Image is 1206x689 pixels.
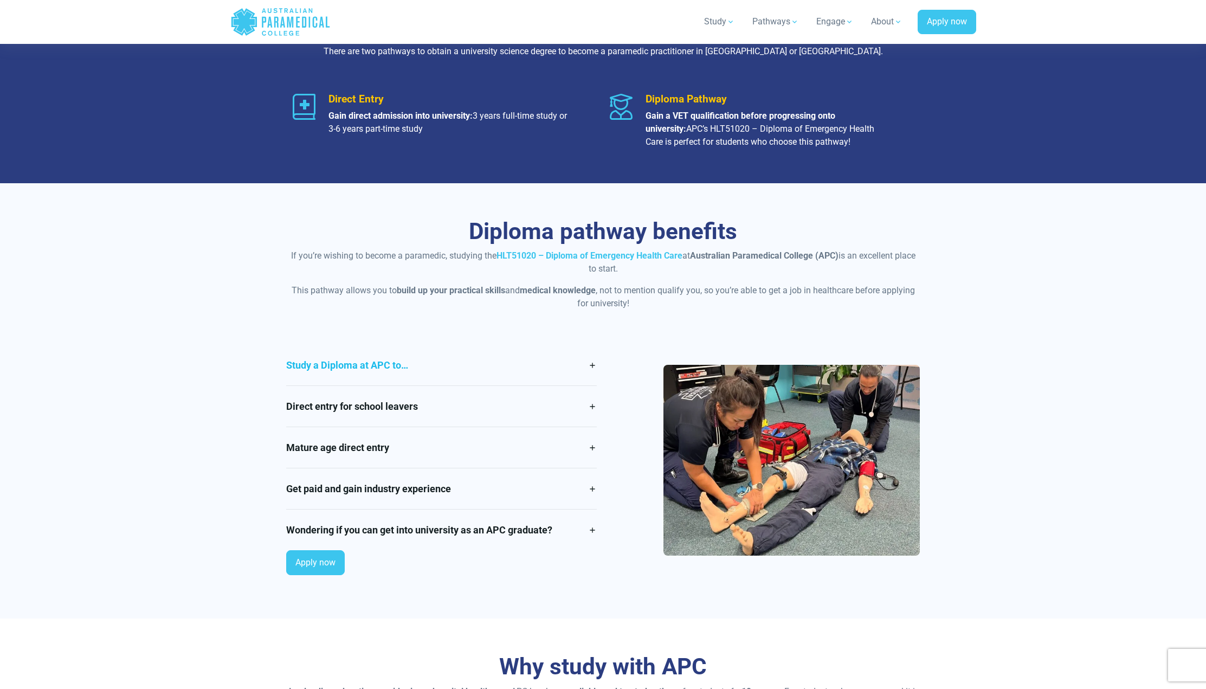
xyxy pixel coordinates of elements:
span: Diploma Pathway [646,93,727,105]
p: If you’re wishing to become a paramedic, studying the at is an excellent place to start. [286,249,920,275]
h3: Why study with APC [286,653,920,681]
a: Study [698,7,741,37]
a: HLT51020 – Diploma of Emergency Health Care [496,250,682,261]
a: Study a Diploma at APC to… [286,345,597,385]
strong: Australian Paramedical College (APC) [690,250,839,261]
strong: Gain a VET qualification before progressing onto university: [646,111,835,134]
a: Apply now [918,10,976,35]
span: Direct Entry [328,93,384,105]
strong: build up your practical skills [397,285,505,295]
h3: Diploma pathway benefits [286,218,920,246]
a: Wondering if you can get into university as an APC graduate? [286,510,597,550]
p: 3 years full-time study or 3-6 years part-time study [328,110,571,136]
strong: Gain direct admission into university: [328,111,473,121]
p: This pathway allows you to and , not to mention qualify you, so you’re able to get a job in healt... [286,284,920,310]
a: Get paid and gain industry experience [286,468,597,509]
a: Direct entry for school leavers [286,386,597,427]
a: Pathways [746,7,805,37]
strong: medical knowledge [520,285,596,295]
a: About [865,7,909,37]
a: Apply now [286,550,345,575]
p: There are two pathways to obtain a university science degree to become a paramedic practitioner i... [286,45,920,58]
a: Engage [810,7,860,37]
a: Australian Paramedical College [230,4,331,40]
a: Mature age direct entry [286,427,597,468]
p: APC’s HLT51020 – Diploma of Emergency Health Care is perfect for students who choose this pathway! [646,110,888,149]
